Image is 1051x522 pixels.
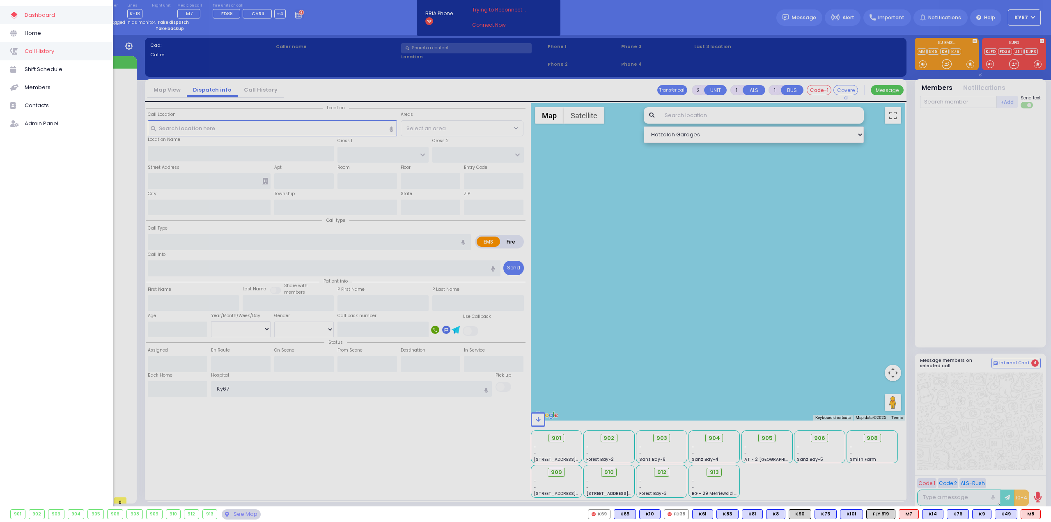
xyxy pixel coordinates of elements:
div: BLS [639,509,661,519]
div: 904 [68,510,84,519]
div: 909 [147,510,162,519]
span: Members [25,82,103,93]
div: K69 [588,509,610,519]
div: BLS [692,509,713,519]
span: Home [25,28,103,39]
div: ALS [899,509,919,519]
span: Call History [25,46,103,57]
div: 906 [108,510,123,519]
div: FD38 [664,509,689,519]
div: K90 [789,509,811,519]
div: K81 [742,509,763,519]
div: K75 [815,509,837,519]
span: Admin Panel [25,118,103,129]
div: K65 [614,509,636,519]
div: K9 [972,509,991,519]
div: K8 [766,509,785,519]
div: 903 [48,510,64,519]
span: Shift Schedule [25,64,103,75]
img: red-radio-icon.svg [668,512,672,516]
div: K101 [840,509,863,519]
div: FLY 919 [866,509,895,519]
div: K14 [922,509,943,519]
div: M8 [1021,509,1041,519]
img: red-radio-icon.svg [592,512,596,516]
div: K83 [716,509,739,519]
div: K61 [692,509,713,519]
div: BLS [972,509,991,519]
div: K10 [639,509,661,519]
div: BLS [815,509,837,519]
span: Dashboard [25,10,103,21]
div: BLS [922,509,943,519]
div: K76 [947,509,969,519]
div: 910 [166,510,181,519]
div: 905 [88,510,103,519]
div: 913 [203,510,217,519]
div: 901 [11,510,25,519]
div: BLS [840,509,863,519]
div: BLS [614,509,636,519]
div: ALS KJ [1021,509,1041,519]
div: BLS [947,509,969,519]
span: Contacts [25,100,103,111]
div: BLS [716,509,739,519]
div: M7 [899,509,919,519]
div: K49 [995,509,1017,519]
div: BLS [766,509,785,519]
div: 912 [184,510,199,519]
div: See map [222,509,260,520]
div: BLS [995,509,1017,519]
div: 902 [29,510,45,519]
div: 908 [127,510,142,519]
div: BLS [742,509,763,519]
